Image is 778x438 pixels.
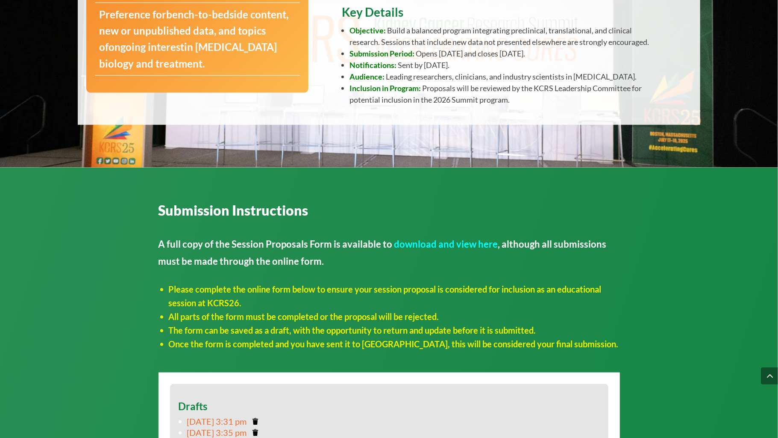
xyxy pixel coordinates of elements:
[169,310,620,323] li: All parts of the form must be completed or the proposal will be rejected.
[99,6,296,72] p: Preference for , new or unpublished data, and topics of in [MEDICAL_DATA] biology and treatment.
[394,238,498,250] a: download and view here
[342,4,657,25] h3: Key Details
[169,284,602,308] span: Please complete the online form below to ensure your session proposal is considered for inclusion...
[159,202,620,223] h3: Submission Instructions
[187,416,247,427] a: [DATE] 3:31 pm
[159,236,620,269] p: A full copy of the Session Proposals Form is available to , although all submissions must be made...
[349,48,657,59] li: Opens [DATE] and closes [DATE].
[349,49,414,58] strong: Submission Period:
[349,59,657,71] li: Sent by [DATE].
[109,41,184,53] strong: ongoing interest
[349,26,386,35] span: Objective:
[349,83,421,93] strong: Inclusion in Program:
[187,427,247,438] a: [DATE] 3:35 pm
[349,83,657,106] li: Proposals will be reviewed by the KCRS Leadership Committee for potential inclusion in the 2026 S...
[169,323,620,337] li: The form can be saved as a draft, with the opportunity to return and update before it is submitted.
[166,8,286,21] strong: bench-to-bedside content
[349,60,396,70] strong: Notifications:
[349,72,385,81] strong: Audience:
[349,25,657,48] li: Build a balanced program integrating preclinical, translational, and clinical research. Sessions ...
[349,71,657,83] li: Leading researchers, clinicians, and industry scientists in [MEDICAL_DATA].
[179,401,608,416] h4: Drafts
[169,337,620,351] li: Once the form is completed and you have sent it to [GEOGRAPHIC_DATA], this will be considered you...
